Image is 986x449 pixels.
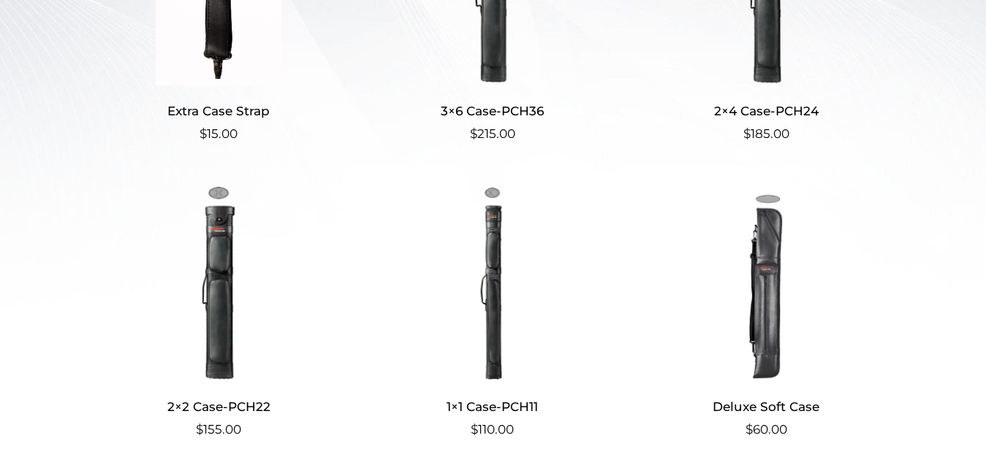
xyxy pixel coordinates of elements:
[97,184,341,381] img: 2x2 Case-PCH22
[645,184,888,439] a: Deluxe Soft Case $60.00
[371,184,614,381] img: 1x1 Case-PCH11
[97,184,341,439] a: 2×2 Case-PCH22 $155.00
[200,126,238,141] bdi: 15.00
[97,393,341,420] h2: 2×2 Case-PCH22
[371,184,614,439] a: 1×1 Case-PCH11 $110.00
[743,126,789,141] bdi: 185.00
[196,422,241,437] bdi: 155.00
[746,422,753,437] span: $
[743,126,751,141] span: $
[97,97,341,124] h2: Extra Case Strap
[470,126,515,141] bdi: 215.00
[645,97,888,124] h2: 2×4 Case-PCH24
[371,393,614,420] h2: 1×1 Case-PCH11
[470,126,477,141] span: $
[645,184,888,381] img: Deluxe Soft Case
[471,422,478,437] span: $
[371,97,614,124] h2: 3×6 Case-PCH36
[196,422,203,437] span: $
[746,422,787,437] bdi: 60.00
[645,393,888,420] h2: Deluxe Soft Case
[471,422,514,437] bdi: 110.00
[200,126,207,141] span: $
